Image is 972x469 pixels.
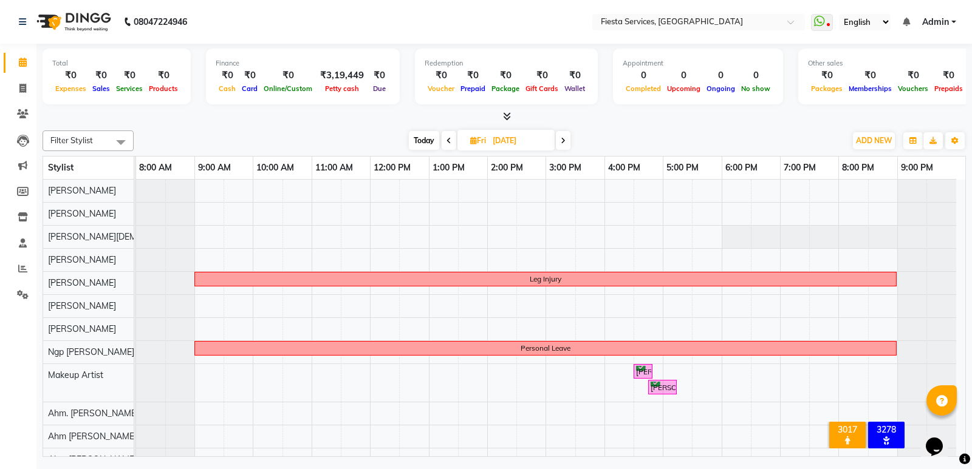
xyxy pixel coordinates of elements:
[113,84,146,93] span: Services
[195,159,234,177] a: 9:00 AM
[409,131,439,150] span: Today
[871,424,902,435] div: 3278
[895,69,931,83] div: ₹0
[488,84,522,93] span: Package
[664,84,703,93] span: Upcoming
[489,132,550,150] input: 2025-09-05
[48,277,116,288] span: [PERSON_NAME]
[921,420,960,457] iframe: chat widget
[50,135,93,145] span: Filter Stylist
[239,69,261,83] div: ₹0
[663,159,702,177] a: 5:00 PM
[738,69,773,83] div: 0
[134,5,187,39] b: 08047224946
[48,300,116,311] span: [PERSON_NAME]
[216,69,239,83] div: ₹0
[136,159,175,177] a: 8:00 AM
[521,343,570,354] div: Personal Leave
[425,58,588,69] div: Redemption
[808,69,846,83] div: ₹0
[781,159,819,177] a: 7:00 PM
[261,69,315,83] div: ₹0
[146,84,181,93] span: Products
[664,69,703,83] div: 0
[52,84,89,93] span: Expenses
[113,69,146,83] div: ₹0
[738,84,773,93] span: No show
[371,159,414,177] a: 12:00 PM
[216,58,390,69] div: Finance
[522,84,561,93] span: Gift Cards
[561,84,588,93] span: Wallet
[48,346,134,357] span: Ngp [PERSON_NAME]
[312,159,356,177] a: 11:00 AM
[425,69,457,83] div: ₹0
[48,254,116,265] span: [PERSON_NAME]
[48,162,74,173] span: Stylist
[48,185,116,196] span: [PERSON_NAME]
[846,84,895,93] span: Memberships
[89,84,113,93] span: Sales
[808,84,846,93] span: Packages
[488,69,522,83] div: ₹0
[839,159,877,177] a: 8:00 PM
[48,369,103,380] span: Makeup Artist
[522,69,561,83] div: ₹0
[703,69,738,83] div: 0
[52,69,89,83] div: ₹0
[48,408,139,419] span: Ahm. [PERSON_NAME]
[52,58,181,69] div: Total
[146,69,181,83] div: ₹0
[370,84,389,93] span: Due
[425,84,457,93] span: Voucher
[832,424,863,435] div: 3017
[48,431,137,442] span: Ahm [PERSON_NAME]
[931,69,966,83] div: ₹0
[856,136,892,145] span: ADD NEW
[561,69,588,83] div: ₹0
[623,84,664,93] span: Completed
[605,159,643,177] a: 4:00 PM
[898,159,936,177] a: 9:00 PM
[488,159,526,177] a: 2:00 PM
[623,69,664,83] div: 0
[457,84,488,93] span: Prepaid
[895,84,931,93] span: Vouchers
[922,16,949,29] span: Admin
[31,5,114,39] img: logo
[322,84,362,93] span: Petty cash
[635,366,651,377] div: [PERSON_NAME], 04:30 PM-04:50 PM, Makeup-[PERSON_NAME]
[846,69,895,83] div: ₹0
[649,382,676,393] div: [PERSON_NAME], 04:45 PM-05:15 PM, Hair Styling-Hair Style - Open
[703,84,738,93] span: Ongoing
[48,231,211,242] span: [PERSON_NAME][DEMOGRAPHIC_DATA]
[457,69,488,83] div: ₹0
[239,84,261,93] span: Card
[89,69,113,83] div: ₹0
[853,132,895,149] button: ADD NEW
[931,84,966,93] span: Prepaids
[261,84,315,93] span: Online/Custom
[48,208,116,219] span: [PERSON_NAME]
[216,84,239,93] span: Cash
[546,159,584,177] a: 3:00 PM
[623,58,773,69] div: Appointment
[48,454,137,465] span: Ahm [PERSON_NAME]
[430,159,468,177] a: 1:00 PM
[253,159,297,177] a: 10:00 AM
[467,136,489,145] span: Fri
[315,69,369,83] div: ₹3,19,449
[722,159,761,177] a: 6:00 PM
[530,274,561,285] div: Leg Injury
[369,69,390,83] div: ₹0
[48,323,116,334] span: [PERSON_NAME]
